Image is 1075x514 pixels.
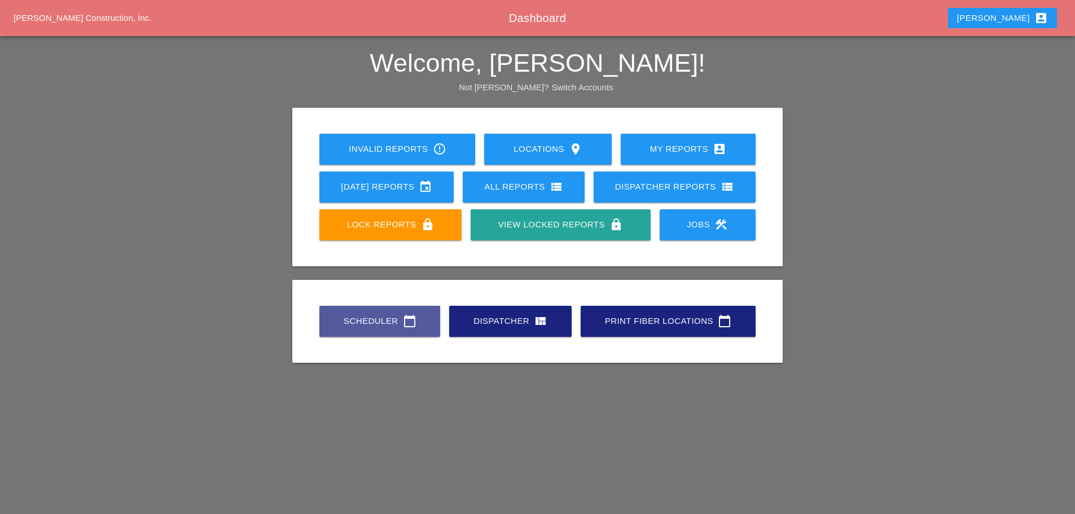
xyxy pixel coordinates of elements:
[948,8,1057,28] button: [PERSON_NAME]
[459,82,549,92] span: Not [PERSON_NAME]?
[471,209,650,240] a: View Locked Reports
[534,314,547,328] i: view_quilt
[660,209,756,240] a: Jobs
[599,314,738,328] div: Print Fiber Locations
[403,314,416,328] i: calendar_today
[319,209,462,240] a: Lock Reports
[484,134,611,165] a: Locations
[612,180,738,194] div: Dispatcher Reports
[502,142,593,156] div: Locations
[594,172,756,203] a: Dispatcher Reports
[14,13,151,23] a: [PERSON_NAME] Construction, Inc.
[552,82,613,92] a: Switch Accounts
[463,172,585,203] a: All Reports
[714,218,728,231] i: construction
[1034,11,1048,25] i: account_box
[319,134,475,165] a: Invalid Reports
[718,314,731,328] i: calendar_today
[957,11,1048,25] div: [PERSON_NAME]
[678,218,738,231] div: Jobs
[467,314,554,328] div: Dispatcher
[621,134,756,165] a: My Reports
[337,142,457,156] div: Invalid Reports
[639,142,738,156] div: My Reports
[509,12,566,24] span: Dashboard
[609,218,623,231] i: lock
[550,180,563,194] i: view_list
[421,218,435,231] i: lock
[319,306,440,337] a: Scheduler
[481,180,567,194] div: All Reports
[337,314,422,328] div: Scheduler
[337,180,436,194] div: [DATE] Reports
[721,180,734,194] i: view_list
[449,306,572,337] a: Dispatcher
[569,142,582,156] i: location_on
[337,218,444,231] div: Lock Reports
[319,172,454,203] a: [DATE] Reports
[433,142,446,156] i: error_outline
[713,142,726,156] i: account_box
[489,218,632,231] div: View Locked Reports
[581,306,756,337] a: Print Fiber Locations
[419,180,432,194] i: event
